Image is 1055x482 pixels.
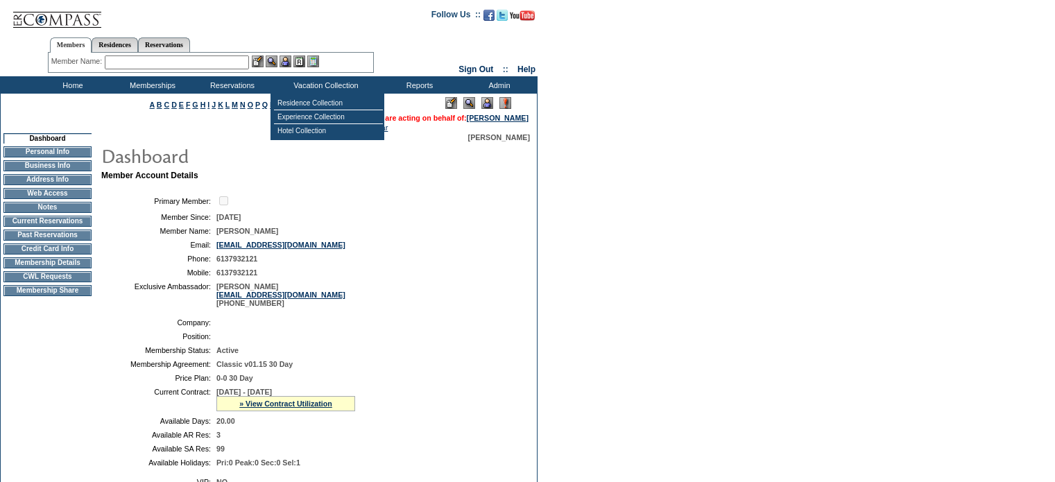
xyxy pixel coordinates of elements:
[3,243,92,255] td: Credit Card Info
[370,114,529,122] span: You are acting on behalf of:
[510,14,535,22] a: Subscribe to our YouTube Channel
[179,101,184,109] a: E
[138,37,190,52] a: Reservations
[3,174,92,185] td: Address Info
[481,97,493,109] img: Impersonate
[240,101,246,109] a: N
[207,101,209,109] a: I
[216,291,345,299] a: [EMAIL_ADDRESS][DOMAIN_NAME]
[212,101,216,109] a: J
[107,282,211,307] td: Exclusive Ambassador:
[503,64,508,74] span: ::
[107,194,211,207] td: Primary Member:
[463,97,475,109] img: View Mode
[200,101,206,109] a: H
[216,360,293,368] span: Classic v01.15 30 Day
[3,202,92,213] td: Notes
[216,431,221,439] span: 3
[468,133,530,141] span: [PERSON_NAME]
[31,76,111,94] td: Home
[107,318,211,327] td: Company:
[3,230,92,241] td: Past Reservations
[107,346,211,354] td: Membership Status:
[3,285,92,296] td: Membership Share
[107,417,211,425] td: Available Days:
[171,101,177,109] a: D
[216,282,345,307] span: [PERSON_NAME] [PHONE_NUMBER]
[107,332,211,341] td: Position:
[483,10,495,21] img: Become our fan on Facebook
[3,146,92,157] td: Personal Info
[150,101,155,109] a: A
[216,388,272,396] span: [DATE] - [DATE]
[3,216,92,227] td: Current Reservations
[262,101,268,109] a: Q
[107,374,211,382] td: Price Plan:
[107,360,211,368] td: Membership Agreement:
[192,101,198,109] a: G
[107,255,211,263] td: Phone:
[3,160,92,171] td: Business Info
[107,458,211,467] td: Available Holidays:
[497,10,508,21] img: Follow us on Twitter
[3,257,92,268] td: Membership Details
[107,241,211,249] td: Email:
[216,346,239,354] span: Active
[3,271,92,282] td: CWL Requests
[517,64,535,74] a: Help
[497,14,508,22] a: Follow us on Twitter
[216,227,278,235] span: [PERSON_NAME]
[107,445,211,453] td: Available SA Res:
[274,124,383,137] td: Hotel Collection
[101,171,198,180] b: Member Account Details
[467,114,529,122] a: [PERSON_NAME]
[107,431,211,439] td: Available AR Res:
[510,10,535,21] img: Subscribe to our YouTube Channel
[92,37,138,52] a: Residences
[216,374,253,382] span: 0-0 30 Day
[248,101,253,109] a: O
[232,101,238,109] a: M
[458,64,493,74] a: Sign Out
[378,76,458,94] td: Reports
[3,188,92,199] td: Web Access
[431,8,481,25] td: Follow Us ::
[225,101,230,109] a: L
[186,101,191,109] a: F
[499,97,511,109] img: Log Concern/Member Elevation
[216,241,345,249] a: [EMAIL_ADDRESS][DOMAIN_NAME]
[239,399,332,408] a: » View Contract Utilization
[307,55,319,67] img: b_calculator.gif
[164,101,169,109] a: C
[107,388,211,411] td: Current Contract:
[216,445,225,453] span: 99
[111,76,191,94] td: Memberships
[107,227,211,235] td: Member Name:
[157,101,162,109] a: B
[216,417,235,425] span: 20.00
[50,37,92,53] a: Members
[216,458,300,467] span: Pri:0 Peak:0 Sec:0 Sel:1
[280,55,291,67] img: Impersonate
[252,55,264,67] img: b_edit.gif
[255,101,260,109] a: P
[458,76,538,94] td: Admin
[445,97,457,109] img: Edit Mode
[107,268,211,277] td: Mobile:
[191,76,271,94] td: Reservations
[101,141,378,169] img: pgTtlDashboard.gif
[266,55,277,67] img: View
[3,133,92,144] td: Dashboard
[483,14,495,22] a: Become our fan on Facebook
[216,213,241,221] span: [DATE]
[107,213,211,221] td: Member Since:
[51,55,105,67] div: Member Name:
[274,96,383,110] td: Residence Collection
[274,110,383,124] td: Experience Collection
[218,101,223,109] a: K
[271,76,378,94] td: Vacation Collection
[216,255,257,263] span: 6137932121
[216,268,257,277] span: 6137932121
[293,55,305,67] img: Reservations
